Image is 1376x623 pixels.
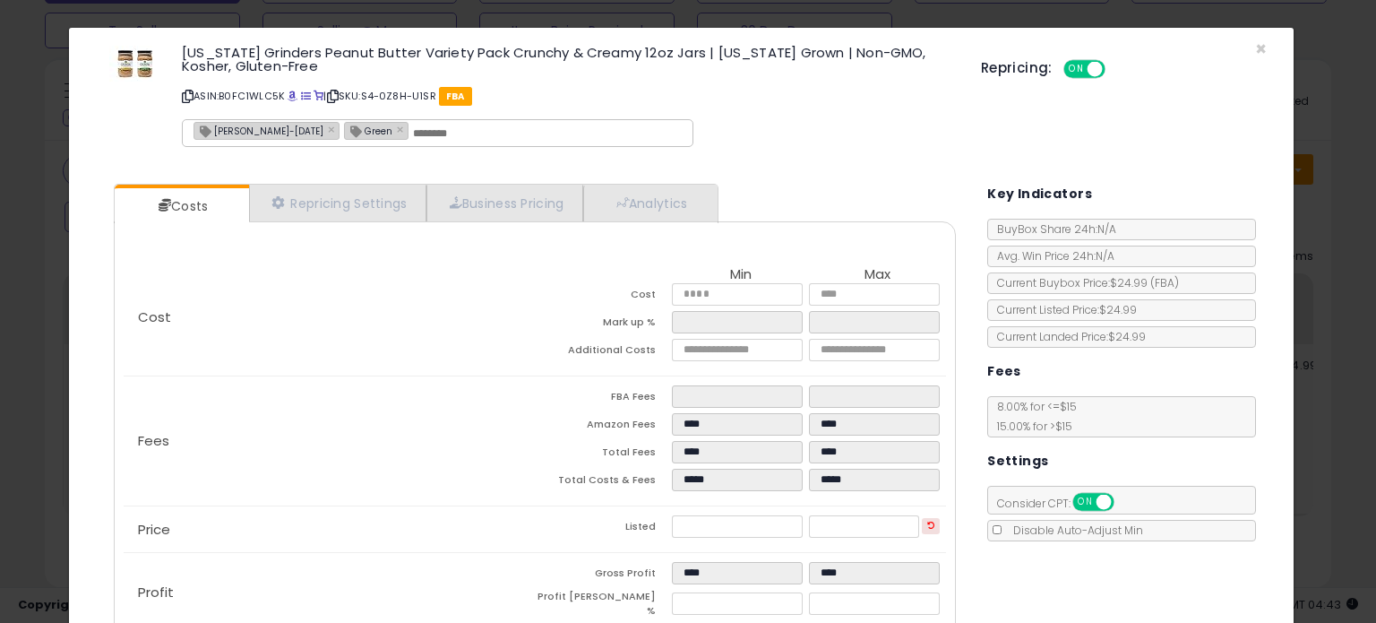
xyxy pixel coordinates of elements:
span: Current Listed Price: $24.99 [988,302,1137,317]
h5: Key Indicators [987,183,1092,205]
td: Total Fees [535,441,672,469]
a: Your listing only [314,89,323,103]
a: Analytics [583,185,716,221]
span: BuyBox Share 24h: N/A [988,221,1116,237]
a: BuyBox page [288,89,297,103]
td: Total Costs & Fees [535,469,672,497]
td: Amazon Fees [535,413,672,441]
span: Current Buybox Price: [988,275,1179,290]
td: Profit [PERSON_NAME] % [535,590,672,623]
span: ( FBA ) [1150,275,1179,290]
h3: [US_STATE] Grinders Peanut Butter Variety Pack Crunchy & Creamy 12oz Jars | [US_STATE] Grown | No... [182,46,954,73]
p: Cost [124,310,535,324]
h5: Repricing: [981,61,1053,75]
td: Mark up % [535,311,672,339]
span: Consider CPT: [988,496,1138,511]
span: FBA [439,87,472,106]
span: OFF [1112,495,1140,510]
p: Price [124,523,535,537]
img: 41j8bK3+5yL._SL60_.jpg [109,46,163,82]
span: Disable Auto-Adjust Min [1004,523,1143,538]
span: Green [345,123,392,138]
p: ASIN: B0FC1WLC5K | SKU: S4-0Z8H-U1SR [182,82,954,110]
span: [PERSON_NAME]-[DATE] [194,123,323,138]
a: Business Pricing [426,185,583,221]
a: Repricing Settings [249,185,426,221]
span: 15.00 % for > $15 [988,419,1072,434]
a: × [397,121,408,137]
span: ON [1065,62,1088,77]
span: OFF [1102,62,1131,77]
p: Profit [124,585,535,600]
span: $24.99 [1110,275,1179,290]
td: Gross Profit [535,562,672,590]
h5: Fees [987,360,1021,383]
p: Fees [124,434,535,448]
td: Listed [535,515,672,543]
span: ON [1074,495,1096,510]
th: Max [809,267,946,283]
a: All offer listings [301,89,311,103]
th: Min [672,267,809,283]
a: Costs [115,188,247,224]
a: × [328,121,339,137]
span: 8.00 % for <= $15 [988,399,1077,434]
span: Avg. Win Price 24h: N/A [988,248,1114,264]
span: × [1255,36,1267,62]
td: FBA Fees [535,385,672,413]
td: Additional Costs [535,339,672,367]
h5: Settings [987,450,1048,472]
td: Cost [535,283,672,311]
span: Current Landed Price: $24.99 [988,329,1146,344]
